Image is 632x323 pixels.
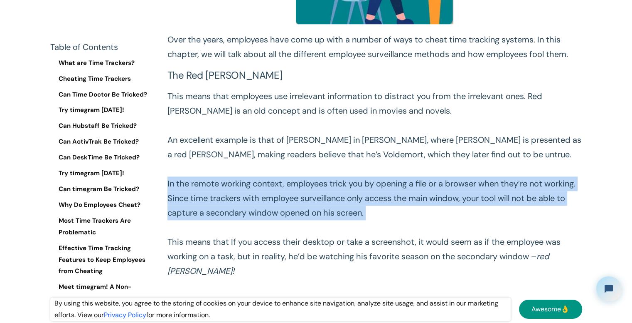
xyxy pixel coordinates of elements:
a: Try timegram [DATE]! [50,168,154,179]
a: Why Do Employees Cheat? [50,199,154,211]
a: Most Time Trackers Are Problematic [50,215,154,239]
a: Try timegram [DATE]! [50,105,154,117]
p: This means that employees use irrelevant information to distract you from the irrelevant ones. Re... [167,89,582,322]
a: Effective Time Tracking Features to Keep Employees from Cheating [50,243,154,278]
a: What are Time Trackers? [50,57,154,69]
a: Cheating Time Trackers [50,73,154,85]
a: Awesome👌 [519,300,582,319]
a: Privacy Policy [104,311,146,319]
a: Can ActivTrak Be Tricked? [50,136,154,148]
em: red [PERSON_NAME]! ‍ [167,251,549,276]
a: Can Time Doctor Be Tricked? [50,89,154,101]
a: Can timegram Be Tricked? [50,184,154,195]
a: Meet timegram! A Non-Invasive Time Tracker [50,282,154,305]
h3: The Red [PERSON_NAME] [167,70,582,81]
div: By using this website, you agree to the storing of cookies on your device to enhance site navigat... [50,298,511,321]
div: Table of Contents [50,42,154,53]
a: Can Hubstaff Be Tricked? [50,121,154,132]
a: Can DeskTime Be Tricked? [50,152,154,164]
p: Over the years, employees have come up with a number of ways to cheat time tracking systems. In t... [167,32,582,62]
iframe: Tidio Chat [589,269,628,308]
